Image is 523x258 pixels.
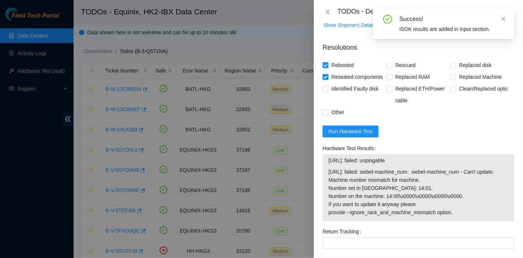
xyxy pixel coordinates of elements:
[328,156,508,165] span: [URL]: failed: unpingable
[323,8,333,15] button: Close
[392,83,451,106] span: Replaced ETH/Power cable
[323,19,377,31] button: Show Shipment Details
[328,59,357,71] span: Rebooted
[392,59,419,71] span: Rescued
[325,9,331,15] span: close
[328,127,373,135] span: Run Hardware Test
[328,168,508,216] span: [URL]: failed: siebel-machine_num: siebel-machine_num - Can't update. Machine number mismatch for...
[328,106,347,118] span: Other
[323,226,364,237] label: Return Tracking
[328,71,386,83] span: Reseated components
[392,71,433,83] span: Replaced RAM
[328,83,381,95] span: Identified Faulty disk
[456,83,511,95] span: Clean/Replaced optic
[323,126,378,137] button: Run Hardware Test
[456,71,505,83] span: Replaced Machine
[456,59,494,71] span: Replaced disk
[399,25,505,33] div: ISOK results are added in input section.
[399,15,505,24] div: Success!
[323,237,514,249] input: Return Tracking
[323,37,514,53] p: Resolutions
[323,21,377,29] span: Show Shipment Details
[337,6,514,18] div: TODOs - Description - B-W-13G8MDN
[323,142,379,154] label: Hardware Test Results
[383,15,392,24] span: check-circle
[501,16,506,21] span: close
